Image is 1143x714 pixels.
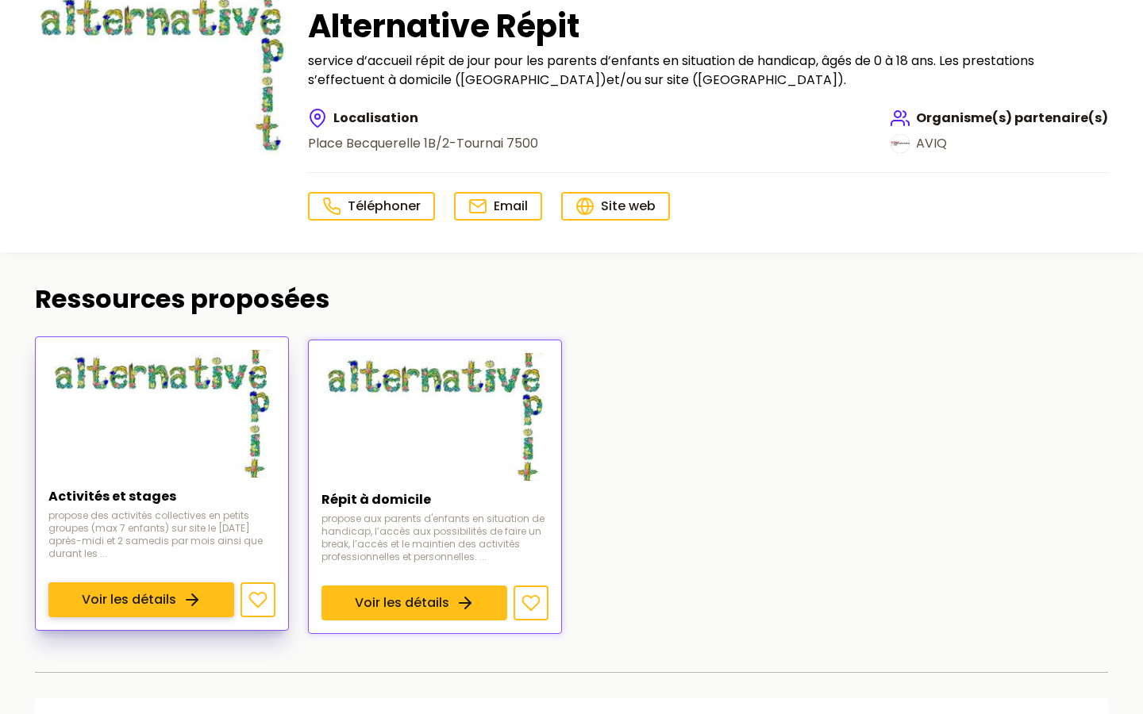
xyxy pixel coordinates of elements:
span: Email [494,197,528,215]
h3: Ressources proposées [35,284,329,314]
p: service d’accueil répit de jour pour les parents d’enfants en situation de handicap, âgés de 0 à ... [308,52,1108,90]
a: Voir les détails [48,582,234,617]
h3: Organisme(s) partenaire(s) [891,109,1108,128]
span: Téléphoner [348,197,421,215]
address: Place Becquerelle 1B/2 - Tournai 7500 [308,134,538,153]
h1: Alternative Répit [308,7,1108,45]
button: Ajouter aux favoris [241,582,275,617]
a: Téléphoner [308,192,435,221]
button: Ajouter aux favoris [514,585,548,620]
img: AVIQ [891,134,910,153]
h3: Localisation [308,109,538,128]
a: Voir les détails [321,585,507,620]
span: AVIQ [916,134,947,153]
a: Site web [561,192,670,221]
a: Email [454,192,542,221]
span: Site web [601,197,656,215]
